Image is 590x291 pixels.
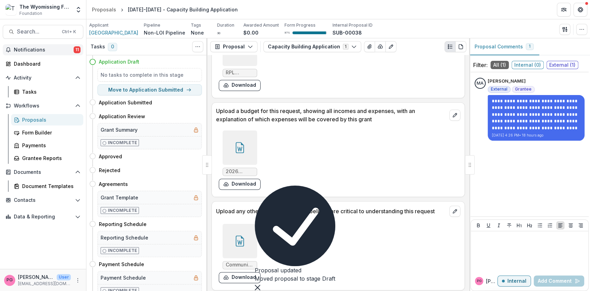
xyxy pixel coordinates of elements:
span: All ( 1 ) [490,61,509,69]
button: Open Data & Reporting [3,211,83,222]
h4: Agreements [99,180,128,188]
button: Internal [497,275,531,287]
button: download-form-response [219,80,261,91]
div: Tasks [22,88,78,95]
h5: Grant Template [101,194,138,201]
span: 11 [74,46,81,53]
span: Workflows [14,103,72,109]
h4: Application Review [99,113,145,120]
a: [GEOGRAPHIC_DATA] [89,29,138,36]
div: Melissa Adams [477,81,484,86]
a: Dashboard [3,58,83,69]
p: [PERSON_NAME] [18,273,54,281]
span: External [491,87,507,92]
button: Move to Application Submitted [97,84,202,95]
span: Data & Reporting [14,214,72,220]
p: ∞ [217,29,221,36]
div: Pat Giles [7,278,13,282]
a: Grantee Reports [11,152,83,164]
span: Activity [14,75,72,81]
div: RPL Strategic Plan - Approved [DATE].docxdownload-form-response [219,31,261,91]
span: Documents [14,169,72,175]
h3: Tasks [91,44,105,50]
p: Incomplete [108,140,137,146]
span: RPL Strategic Plan - Approved [DATE].docx [226,70,254,76]
p: Filter: [473,61,488,69]
h5: Grant Summary [101,126,138,133]
div: 2026 Budget-Community Engagement Coordinator [PERSON_NAME].docxdownload-form-response [219,130,261,190]
p: Non-LOI Pipeline [144,29,185,36]
p: [DATE] 4:26 PM • 18 hours ago [492,133,580,138]
p: [PERSON_NAME] [488,78,526,85]
button: PDF view [455,41,466,52]
img: The Wyomissing Foundation [6,4,17,15]
button: Align Left [556,221,564,229]
button: edit [449,110,460,121]
h4: Reporting Schedule [99,220,147,228]
button: Capacity Building Application1 [263,41,361,52]
button: Plaintext view [444,41,456,52]
span: 0 [108,43,117,51]
h5: Payment Schedule [101,274,146,281]
button: Align Right [577,221,585,229]
button: Underline [484,221,493,229]
button: Open entity switcher [74,3,83,17]
h5: No tasks to complete in this stage [101,71,199,78]
button: View Attached Files [364,41,375,52]
span: Contacts [14,197,72,203]
button: download-form-response [219,272,261,283]
button: Proposal [210,41,257,52]
div: The Wyomissing Foundation [19,3,71,10]
h4: Payment Schedule [99,261,144,268]
p: Internal [507,278,526,284]
button: More [74,276,82,284]
button: Bullet List [536,221,544,229]
div: Form Builder [22,129,78,136]
div: Ctrl + K [60,28,77,36]
a: Proposals [89,4,119,15]
p: Pipeline [144,22,160,28]
button: Get Help [573,3,587,17]
button: Italicize [495,221,503,229]
button: Open Workflows [3,100,83,111]
span: Internal ( 0 ) [512,61,544,69]
h4: Approved [99,153,122,160]
button: Align Center [566,221,575,229]
p: [PERSON_NAME] [486,278,497,285]
a: Payments [11,140,83,151]
p: Applicant [89,22,109,28]
button: Partners [557,3,571,17]
span: External ( 1 ) [546,61,578,69]
button: Bold [474,221,483,229]
button: Proposal Comments [469,38,539,55]
div: Payments [22,142,78,149]
p: Tags [191,22,201,28]
p: Upload a budget for this request, showing all incomes and expenses, with an explanation of which ... [216,107,447,123]
span: Notifications [14,47,74,53]
nav: breadcrumb [89,4,241,15]
div: Document Templates [22,182,78,190]
button: download-form-response [219,179,261,190]
button: Heading 2 [525,221,534,229]
span: 2026 Budget-Community Engagement Coordinator [PERSON_NAME].docx [226,169,254,175]
button: Toggle View Cancelled Tasks [192,41,203,52]
p: Incomplete [108,247,137,254]
button: Ordered List [546,221,554,229]
a: Proposals [11,114,83,125]
div: Pat Giles [477,279,481,283]
span: Grantee [515,87,532,92]
div: Dashboard [14,60,78,67]
h4: Rejected [99,167,120,174]
div: Proposals [22,116,78,123]
button: edit [449,206,460,217]
p: $0.00 [243,29,259,36]
div: Grantee Reports [22,154,78,162]
button: Edit as form [385,41,396,52]
span: Community Engagement Coordinator-2025.docx [226,262,254,268]
p: Form Progress [284,22,316,28]
p: 97 % [284,30,290,35]
p: Awarded Amount [243,22,279,28]
button: Heading 1 [515,221,523,229]
button: Notifications11 [3,44,83,55]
